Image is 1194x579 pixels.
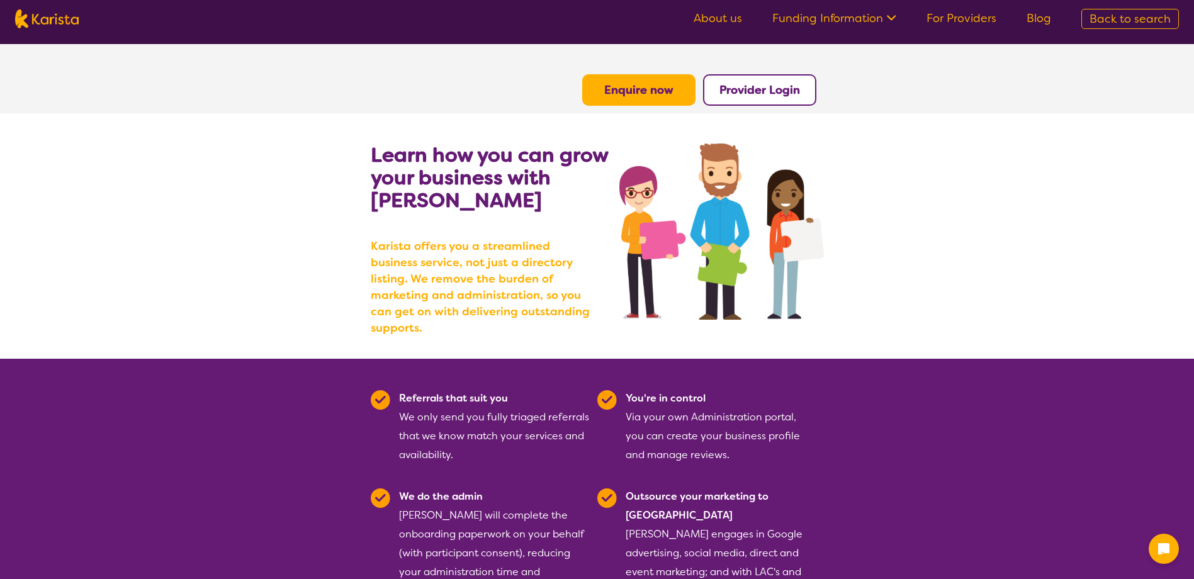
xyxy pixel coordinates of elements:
[371,142,608,213] b: Learn how you can grow your business with [PERSON_NAME]
[626,389,816,464] div: Via your own Administration portal, you can create your business profile and manage reviews.
[926,11,996,26] a: For Providers
[1090,11,1171,26] span: Back to search
[597,488,617,508] img: Tick
[619,143,823,320] img: grow your business with Karista
[15,9,79,28] img: Karista logo
[371,238,597,336] b: Karista offers you a streamlined business service, not just a directory listing. We remove the bu...
[694,11,742,26] a: About us
[371,390,390,410] img: Tick
[399,490,483,503] b: We do the admin
[399,389,590,464] div: We only send you fully triaged referrals that we know match your services and availability.
[604,82,673,98] a: Enquire now
[1081,9,1179,29] a: Back to search
[597,390,617,410] img: Tick
[703,74,816,106] button: Provider Login
[719,82,800,98] a: Provider Login
[626,391,706,405] b: You're in control
[582,74,696,106] button: Enquire now
[399,391,508,405] b: Referrals that suit you
[626,490,769,522] b: Outsource your marketing to [GEOGRAPHIC_DATA]
[772,11,896,26] a: Funding Information
[1027,11,1051,26] a: Blog
[371,488,390,508] img: Tick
